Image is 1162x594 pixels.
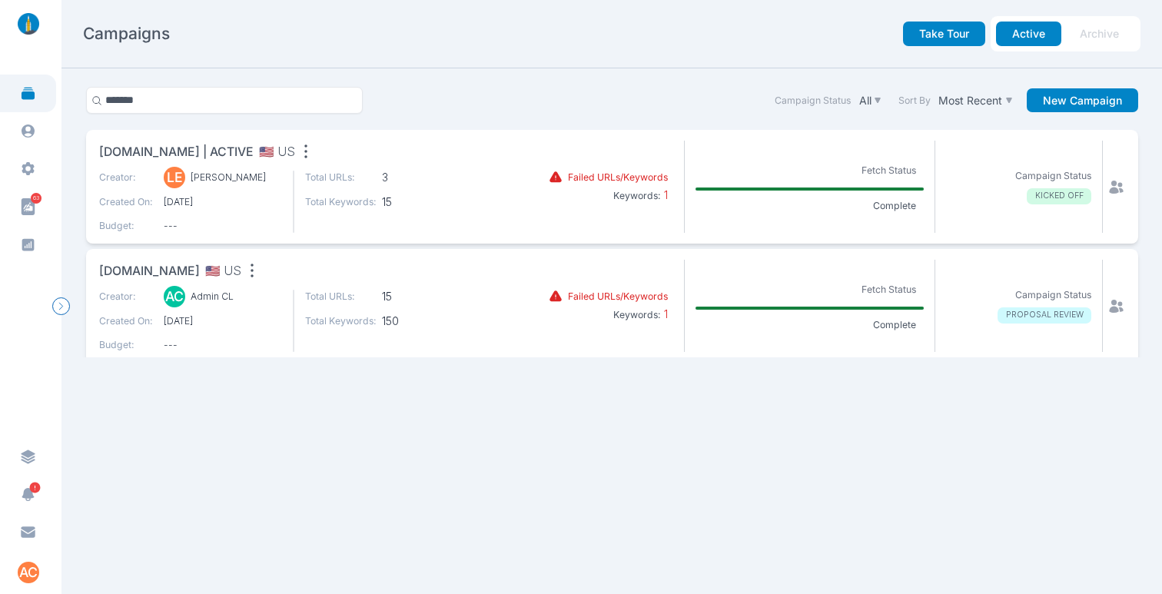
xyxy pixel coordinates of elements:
span: 🇺🇸 US [205,262,241,281]
label: Campaign Status [775,94,851,108]
p: Creator: [99,290,153,304]
span: [DOMAIN_NAME] [99,262,200,281]
p: Fetch Status [853,161,924,180]
button: New Campaign [1027,88,1138,113]
p: Created On: [99,314,153,328]
span: --- [164,219,282,233]
p: Failed URLs/Keywords [568,171,668,184]
p: Most Recent [938,94,1002,108]
span: 🇺🇸 US [259,143,295,162]
p: Budget: [99,219,153,233]
span: --- [164,338,282,352]
p: Total Keywords: [305,195,377,209]
span: 150 [382,314,453,328]
span: 15 [382,290,453,304]
span: 15 [382,195,453,209]
button: Archive [1064,22,1135,46]
span: 1 [661,188,668,201]
p: KICKED OFF [1027,188,1091,204]
p: Complete [865,199,924,213]
p: Complete [865,318,924,332]
button: Active [996,22,1061,46]
h2: Campaigns [83,23,170,45]
p: Failed URLs/Keywords [568,290,668,304]
p: Budget: [99,338,153,352]
span: [DATE] [164,314,282,328]
div: AC [164,286,185,307]
p: All [859,94,871,108]
span: 1 [661,307,668,320]
p: Fetch Status [853,280,924,299]
p: Total URLs: [305,290,377,304]
button: Most Recent [936,91,1016,110]
p: Created On: [99,195,153,209]
button: Take Tour [903,22,985,46]
span: [DATE] [164,195,282,209]
p: Campaign Status [1015,288,1091,302]
p: Admin CL [191,290,234,304]
p: PROPOSAL REVIEW [998,307,1091,324]
p: Total URLs: [305,171,377,184]
b: Keywords: [613,309,661,320]
span: [DOMAIN_NAME] | ACTIVE [99,143,254,162]
button: All [856,91,885,110]
span: 3 [382,171,453,184]
span: 63 [31,193,41,204]
div: LE [164,167,185,188]
img: linklaunch_small.2ae18699.png [12,13,45,35]
label: Sort By [898,94,931,108]
p: [PERSON_NAME] [191,171,266,184]
p: Campaign Status [1015,169,1091,183]
b: Keywords: [613,190,661,201]
p: Creator: [99,171,153,184]
p: Total Keywords: [305,314,377,328]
